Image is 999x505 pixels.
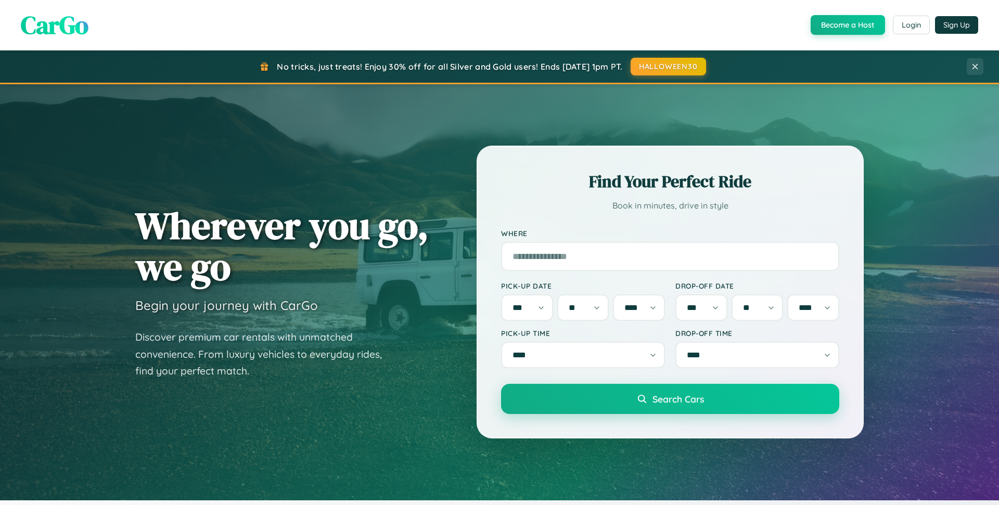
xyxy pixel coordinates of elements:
[501,198,839,213] p: Book in minutes, drive in style
[501,329,665,338] label: Pick-up Time
[135,205,429,287] h1: Wherever you go, we go
[501,384,839,414] button: Search Cars
[652,393,704,405] span: Search Cars
[935,16,978,34] button: Sign Up
[21,8,88,42] span: CarGo
[893,16,930,34] button: Login
[135,297,318,313] h3: Begin your journey with CarGo
[675,329,839,338] label: Drop-off Time
[631,58,706,75] button: HALLOWEEN30
[811,15,885,35] button: Become a Host
[501,170,839,193] h2: Find Your Perfect Ride
[277,61,622,72] span: No tricks, just treats! Enjoy 30% off for all Silver and Gold users! Ends [DATE] 1pm PT.
[135,329,395,380] p: Discover premium car rentals with unmatched convenience. From luxury vehicles to everyday rides, ...
[675,281,839,290] label: Drop-off Date
[501,281,665,290] label: Pick-up Date
[501,229,839,238] label: Where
